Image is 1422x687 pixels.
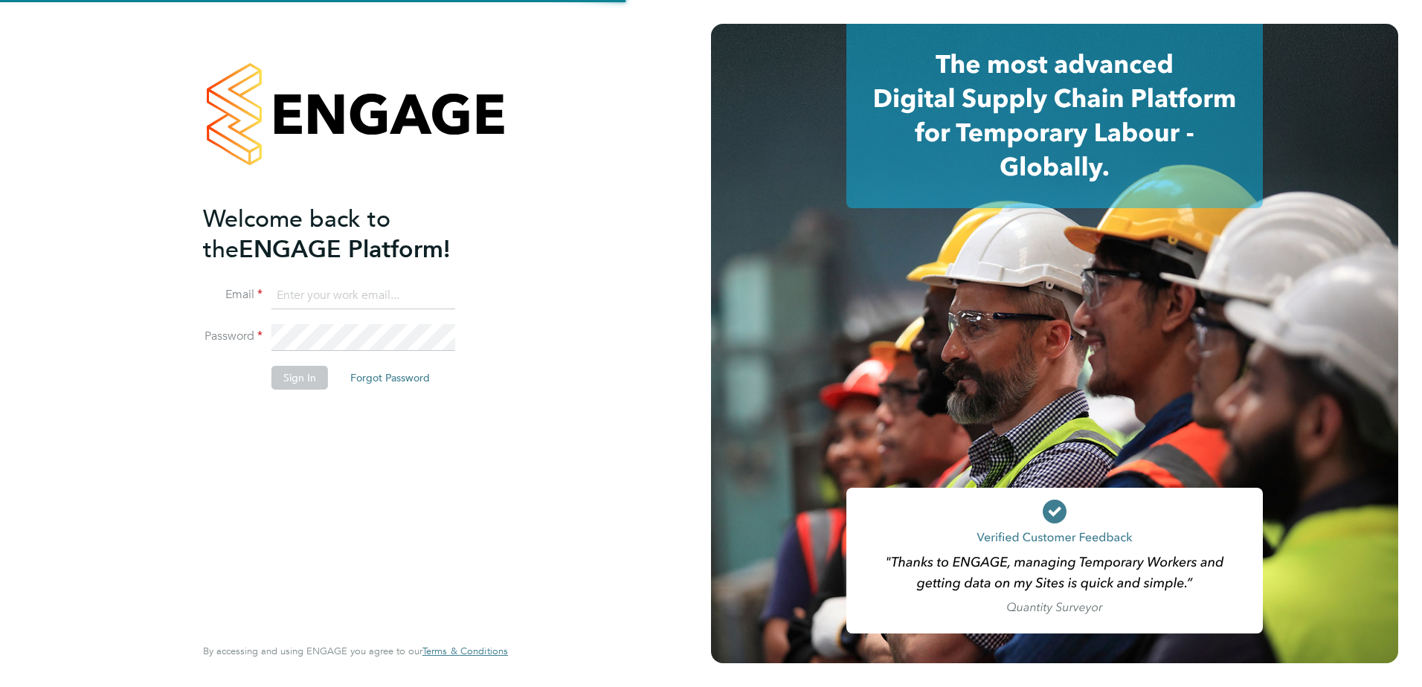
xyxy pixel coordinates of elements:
a: Terms & Conditions [422,645,508,657]
span: Welcome back to the [203,204,390,264]
button: Forgot Password [338,366,442,390]
span: By accessing and using ENGAGE you agree to our [203,645,508,657]
span: Terms & Conditions [422,645,508,657]
label: Email [203,287,263,303]
input: Enter your work email... [271,283,455,309]
button: Sign In [271,366,328,390]
label: Password [203,329,263,344]
h2: ENGAGE Platform! [203,204,493,265]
